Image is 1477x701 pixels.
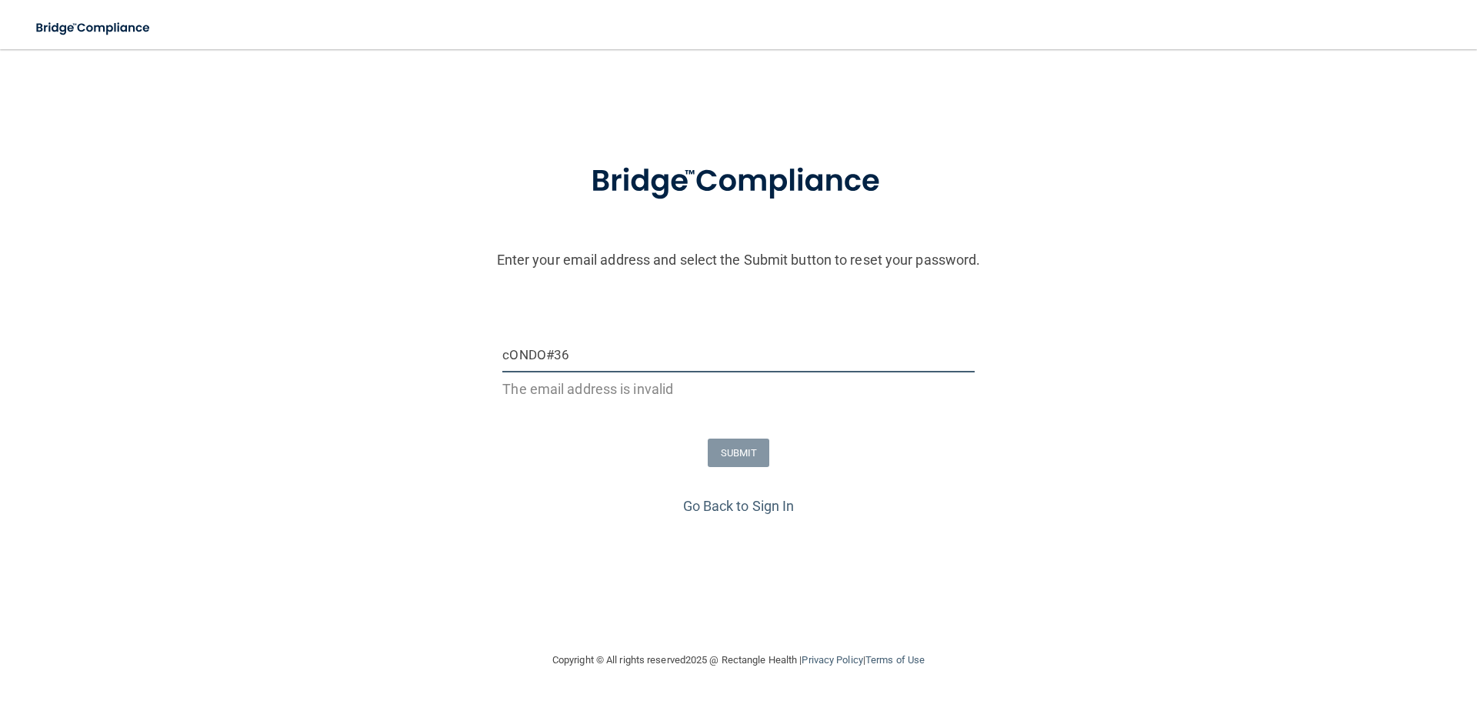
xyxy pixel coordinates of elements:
[502,338,974,372] input: Email
[458,636,1019,685] div: Copyright © All rights reserved 2025 @ Rectangle Health | |
[802,654,862,666] a: Privacy Policy
[865,654,925,666] a: Terms of Use
[23,12,165,44] img: bridge_compliance_login_screen.278c3ca4.svg
[559,142,918,222] img: bridge_compliance_login_screen.278c3ca4.svg
[708,439,770,467] button: SUBMIT
[683,498,795,514] a: Go Back to Sign In
[502,376,974,402] p: The email address is invalid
